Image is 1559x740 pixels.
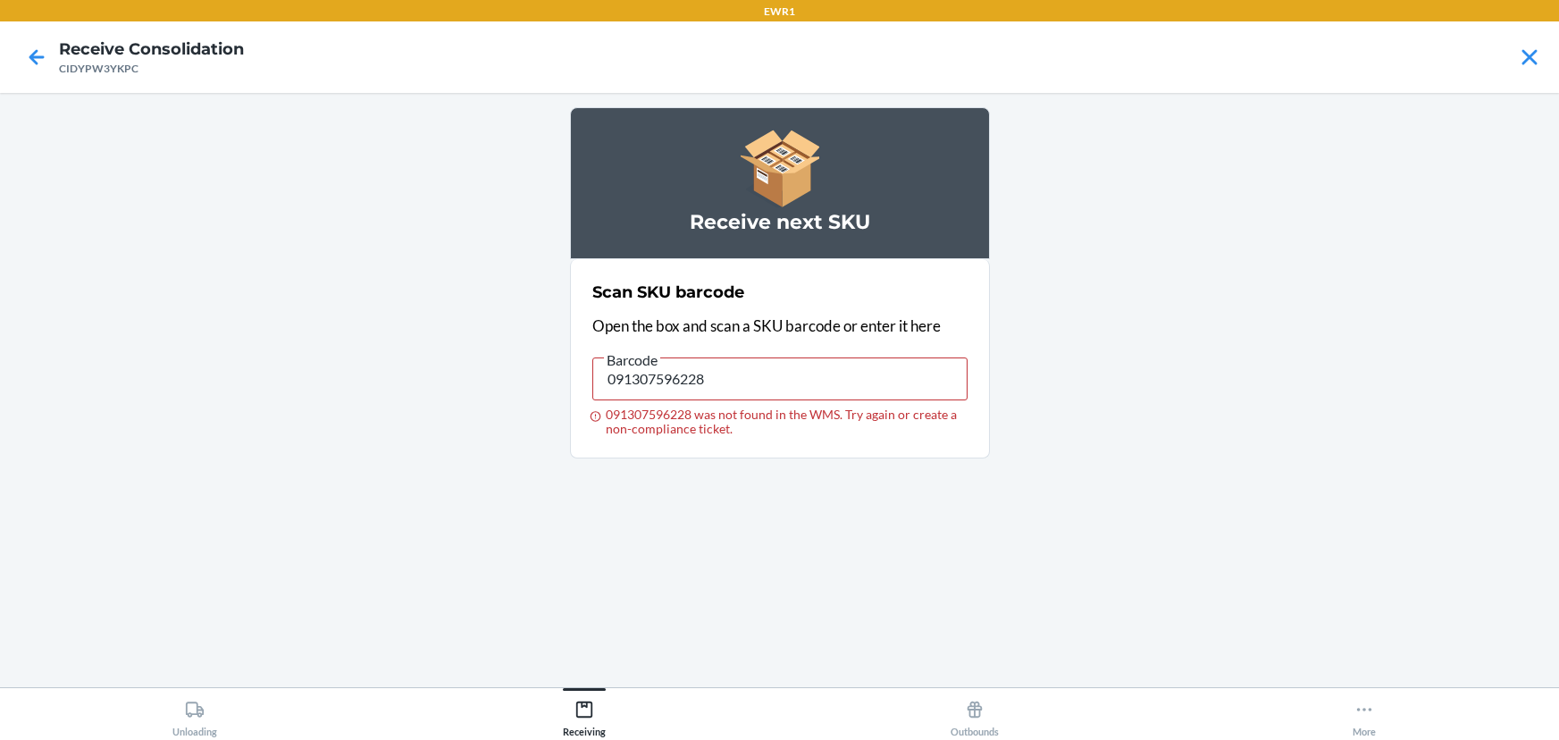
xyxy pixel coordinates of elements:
[1169,688,1559,737] button: More
[592,315,968,338] p: Open the box and scan a SKU barcode or enter it here
[764,4,795,20] p: EWR1
[59,61,244,77] div: CIDYPW3YKPC
[592,208,968,237] h3: Receive next SKU
[172,693,217,737] div: Unloading
[1353,693,1376,737] div: More
[592,357,968,400] input: Barcode 091307596228 was not found in the WMS. Try again or create a non-compliance ticket.
[592,408,968,436] div: 091307596228 was not found in the WMS. Try again or create a non-compliance ticket.
[59,38,244,61] h4: Receive Consolidation
[563,693,606,737] div: Receiving
[390,688,779,737] button: Receiving
[951,693,999,737] div: Outbounds
[780,688,1169,737] button: Outbounds
[592,281,744,304] h2: Scan SKU barcode
[604,351,660,369] span: Barcode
